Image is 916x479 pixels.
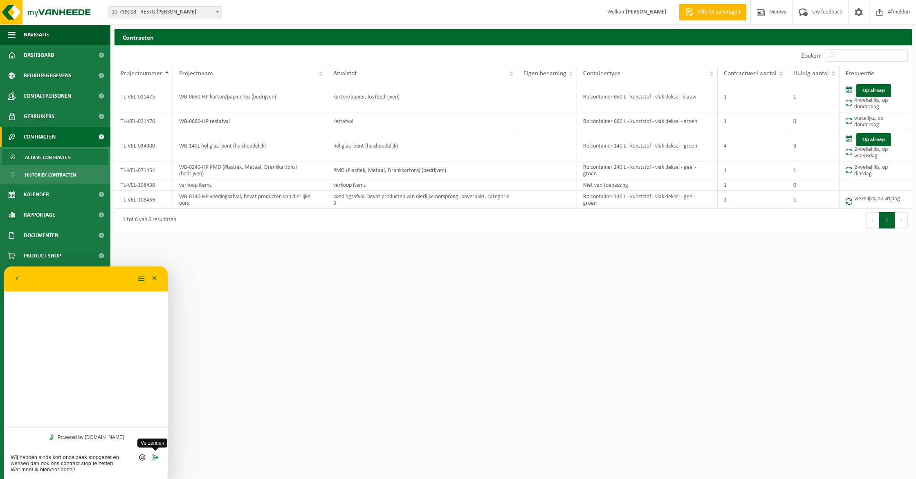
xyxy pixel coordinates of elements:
[327,81,517,112] td: karton/papier, los (bedrijven)
[327,112,517,130] td: restafval
[866,212,879,228] button: Previous
[24,86,71,106] span: Contactpersonen
[895,212,908,228] button: Next
[173,179,327,191] td: verkoop items
[327,191,517,209] td: voedingsafval, bevat producten van dierlijke oorsprong, onverpakt, categorie 3
[114,179,173,191] td: TL-VEL-108438
[2,149,108,165] a: Actieve contracten
[179,70,213,77] span: Projectnaam
[696,8,742,16] span: Offerte aanvragen
[856,84,891,97] a: Op afroep
[327,161,517,179] td: PMD (Plastiek, Metaal, Drankkartons) (bedrijven)
[173,81,327,112] td: WB-0660-HP karton/papier, los (bedrijven)
[840,161,912,179] td: 2-wekelijks, op dinsdag
[24,106,54,127] span: Gebruikers
[114,112,173,130] td: TL-VEL-021476
[114,191,173,209] td: TL-VEL-108439
[24,184,49,205] span: Kalender
[840,130,912,161] td: 2-wekelijks, op woensdag
[24,266,90,287] span: Acceptatievoorwaarden
[173,130,327,161] td: WB-140L hol glas, bont (huishoudelijk)
[801,53,822,59] label: Zoeken:
[24,246,61,266] span: Product Shop
[879,212,895,228] button: 1
[718,179,787,191] td: 1
[577,130,718,161] td: Rolcontainer 140 L - kunststof - vlak deksel - groen
[840,112,912,130] td: wekelijks, op donderdag
[108,7,222,18] span: 10-739018 - RESTO BERTRAND - NUKERKE
[114,130,173,161] td: TL-VEL-034300
[24,25,49,45] span: Navigatie
[718,112,787,130] td: 1
[2,167,108,182] a: Historiek contracten
[846,70,874,77] span: Frequentie
[793,70,829,77] span: Huidig aantal
[787,191,840,209] td: 1
[718,81,787,112] td: 1
[327,130,517,161] td: hol glas, bont (huishoudelijk)
[718,191,787,209] td: 1
[577,191,718,209] td: Rolcontainer 140 L - kunststof - vlak deksel - geel - groen
[577,81,718,112] td: Rolcontainer 660 L - kunststof - vlak deksel -blauw
[114,161,173,179] td: TL-VEL-071454
[108,6,222,18] span: 10-739018 - RESTO BERTRAND - NUKERKE
[24,65,72,86] span: Bedrijfsgegevens
[173,191,327,209] td: WB-0140-HP voedingsafval, bevat producten van dierlijke oors
[24,127,56,147] span: Contracten
[787,130,840,161] td: 3
[114,29,912,45] h2: Contracten
[114,81,173,112] td: TL-VEL-021475
[577,179,718,191] td: Niet van toepassing
[173,161,327,179] td: WB-0240-HP PMD (Plastiek, Metaal, Drankkartons) (bedrijven)
[333,70,357,77] span: Afvalstof
[718,130,787,161] td: 4
[718,161,787,179] td: 1
[856,133,891,146] a: Op afroep
[626,9,667,15] strong: [PERSON_NAME]
[679,4,746,20] a: Offerte aanvragen
[25,167,76,183] span: Historiek contracten
[4,266,168,479] iframe: chat widget
[840,191,912,209] td: wekelijks, op vrijdag
[119,213,176,228] div: 1 tot 6 van 6 resultaten
[724,70,777,77] span: Contractueel aantal
[583,70,621,77] span: Containertype
[523,70,566,77] span: Eigen benaming
[25,150,71,165] span: Actieve contracten
[173,112,327,130] td: WB-0660-HP restafval
[24,45,54,65] span: Dashboard
[840,81,912,112] td: 4-wekelijks, op donderdag
[24,205,55,225] span: Rapportage
[24,225,58,246] span: Documenten
[577,112,718,130] td: Rolcontainer 660 L - kunststof - vlak deksel - groen
[577,161,718,179] td: Rolcontainer 240 L - kunststof - vlak deksel - geel - groen
[787,112,840,130] td: 0
[787,179,840,191] td: 0
[327,179,517,191] td: verkoop items
[787,81,840,112] td: 1
[121,70,162,77] span: Projectnummer
[787,161,840,179] td: 1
